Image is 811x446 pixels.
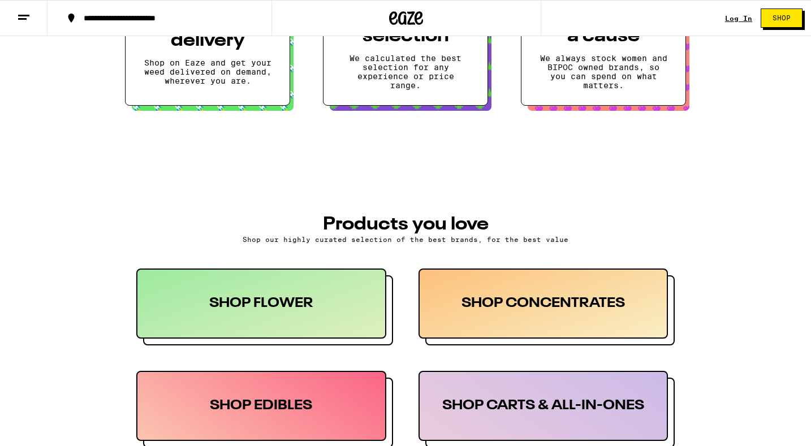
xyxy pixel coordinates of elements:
p: We always stock women and BIPOC owned brands, so you can spend on what matters. [540,54,667,90]
div: SHOP CONCENTRATES [419,269,668,339]
p: Shop on Eaze and get your weed delivered on demand, wherever you are. [144,58,271,85]
h3: PRODUCTS YOU LOVE [136,215,675,233]
button: SHOP FLOWER [136,269,393,345]
div: SHOP FLOWER [136,269,386,339]
span: Shop [773,15,791,21]
div: SHOP EDIBLES [136,371,386,441]
a: Log In [725,15,752,22]
p: Shop our highly curated selection of the best brands, for the best value [136,236,675,243]
a: Shop [752,8,811,28]
span: Hi. Need any help? [7,8,81,17]
div: SHOP CARTS & ALL-IN-ONES [419,371,668,441]
button: SHOP CONCENTRATES [419,269,675,345]
p: We calculated the best selection for any experience or price range. [342,54,469,90]
button: Shop [761,8,803,28]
